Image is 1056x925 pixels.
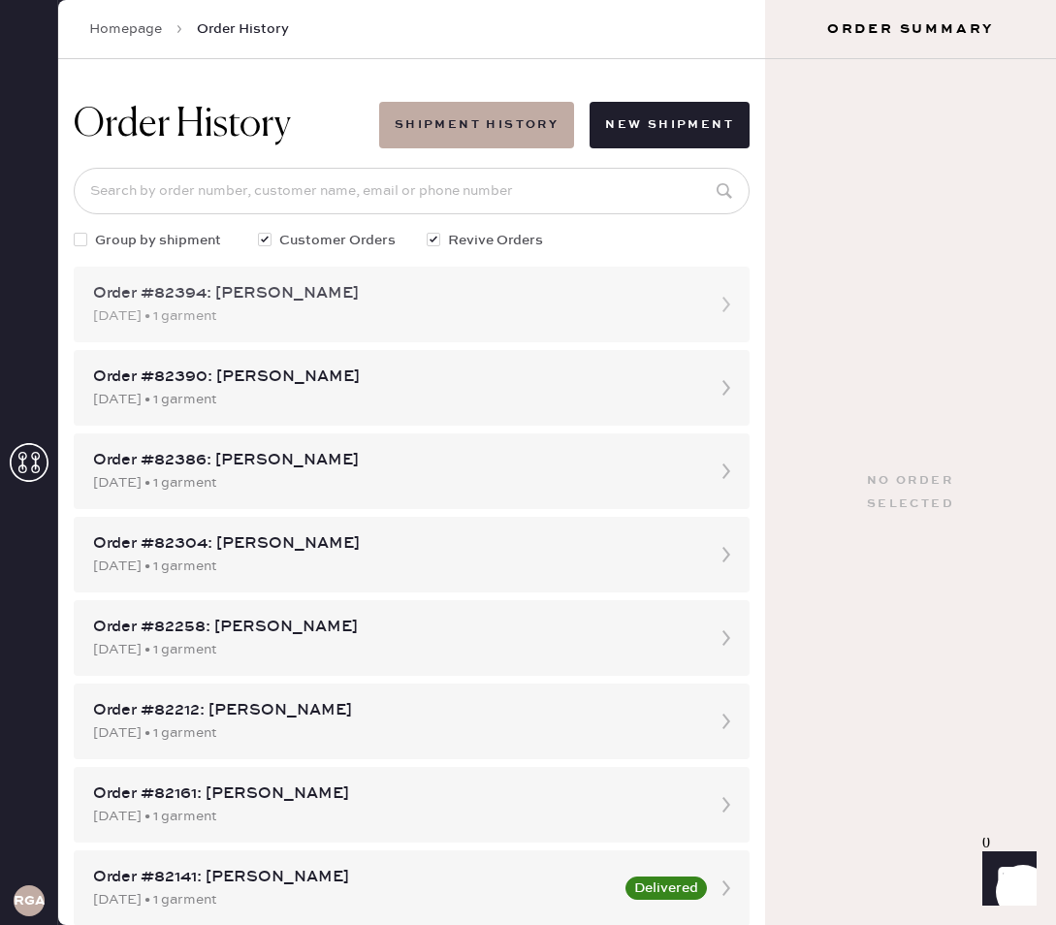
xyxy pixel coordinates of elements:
div: Order #82386: [PERSON_NAME] [93,449,695,472]
h3: Order Summary [765,19,1056,39]
button: Shipment History [379,102,574,148]
div: [DATE] • 1 garment [93,639,695,660]
div: [DATE] • 1 garment [93,389,695,410]
div: Order #82141: [PERSON_NAME] [93,866,614,889]
div: Order #82161: [PERSON_NAME] [93,782,695,806]
button: Delivered [625,877,707,900]
div: [DATE] • 1 garment [93,889,614,910]
div: [DATE] • 1 garment [93,472,695,494]
iframe: Front Chat [964,838,1047,921]
div: Order #82304: [PERSON_NAME] [93,532,695,556]
span: Group by shipment [95,230,221,251]
span: Order History [197,19,289,39]
span: Revive Orders [448,230,543,251]
a: Homepage [89,19,162,39]
div: Order #82390: [PERSON_NAME] [93,366,695,389]
div: [DATE] • 1 garment [93,806,695,827]
input: Search by order number, customer name, email or phone number [74,168,750,214]
h3: RGA [14,894,45,908]
div: Order #82394: [PERSON_NAME] [93,282,695,305]
button: New Shipment [590,102,750,148]
div: No order selected [867,469,954,516]
div: Order #82258: [PERSON_NAME] [93,616,695,639]
span: Customer Orders [279,230,396,251]
div: [DATE] • 1 garment [93,556,695,577]
div: [DATE] • 1 garment [93,722,695,744]
h1: Order History [74,102,291,148]
div: Order #82212: [PERSON_NAME] [93,699,695,722]
div: [DATE] • 1 garment [93,305,695,327]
